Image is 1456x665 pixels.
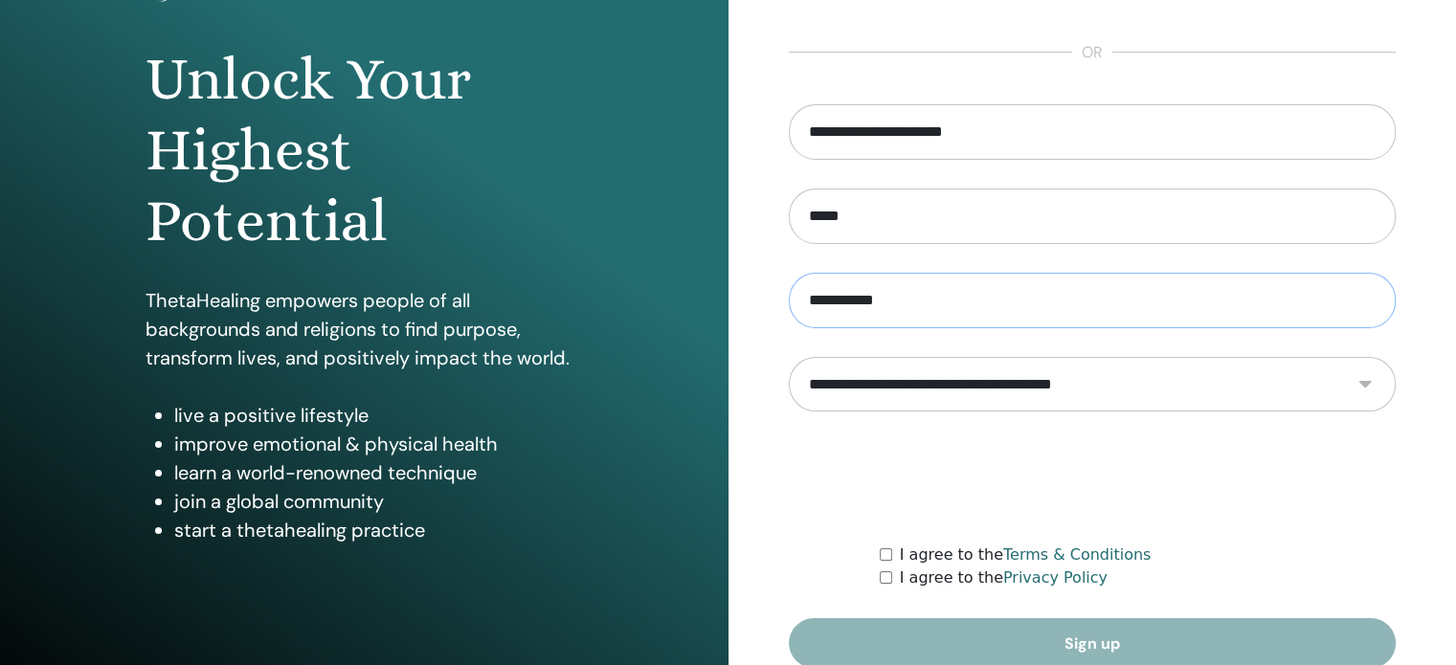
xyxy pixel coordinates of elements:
label: I agree to the [900,566,1108,589]
li: live a positive lifestyle [174,401,583,430]
a: Privacy Policy [1003,568,1108,587]
label: I agree to the [900,543,1152,566]
a: Terms & Conditions [1003,545,1151,564]
p: ThetaHealing empowers people of all backgrounds and religions to find purpose, transform lives, a... [146,286,583,372]
li: join a global community [174,487,583,516]
li: improve emotional & physical health [174,430,583,458]
li: learn a world-renowned technique [174,458,583,487]
h1: Unlock Your Highest Potential [146,44,583,257]
span: or [1072,41,1112,64]
li: start a thetahealing practice [174,516,583,544]
iframe: reCAPTCHA [947,440,1238,515]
